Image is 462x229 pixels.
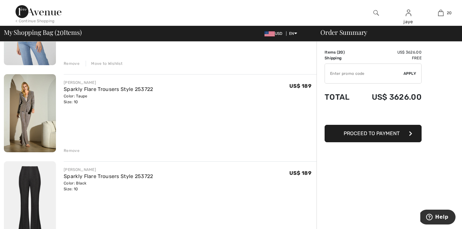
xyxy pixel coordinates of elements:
[447,10,452,16] span: 20
[64,86,153,92] a: Sparkly Flare Trousers Style 253722
[64,173,153,179] a: Sparkly Flare Trousers Style 253722
[264,31,285,36] span: USD
[64,93,153,105] div: Color: Taupe Size: 10
[406,9,411,17] img: My Info
[325,125,422,142] button: Proceed to Payment
[373,9,379,17] img: search the website
[64,167,153,173] div: [PERSON_NAME]
[420,210,456,226] iframe: Opens a widget where you can find more information
[64,80,153,85] div: [PERSON_NAME]
[313,29,458,35] div: Order Summary
[325,55,357,61] td: Shipping
[4,29,82,35] span: My Shopping Bag ( Items)
[357,55,422,61] td: Free
[289,83,311,89] span: US$ 189
[325,108,422,123] iframe: PayPal-paypal
[16,18,55,24] div: < Continue Shopping
[16,5,61,18] img: 1ère Avenue
[57,27,64,36] span: 20
[325,49,357,55] td: Items ( )
[64,148,80,154] div: Remove
[325,86,357,108] td: Total
[403,71,416,76] span: Apply
[325,64,403,83] input: Promo code
[438,9,444,17] img: My Bag
[64,180,153,192] div: Color: Black Size: 10
[289,170,311,176] span: US$ 189
[406,10,411,16] a: Sign In
[357,49,422,55] td: US$ 3626.00
[425,9,457,17] a: 20
[4,74,56,152] img: Sparkly Flare Trousers Style 253722
[392,18,424,25] div: jaye
[64,61,80,66] div: Remove
[289,31,297,36] span: EN
[357,86,422,108] td: US$ 3626.00
[338,50,343,55] span: 20
[264,31,275,36] img: US Dollar
[86,61,123,66] div: Move to Wishlist
[344,130,400,136] span: Proceed to Payment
